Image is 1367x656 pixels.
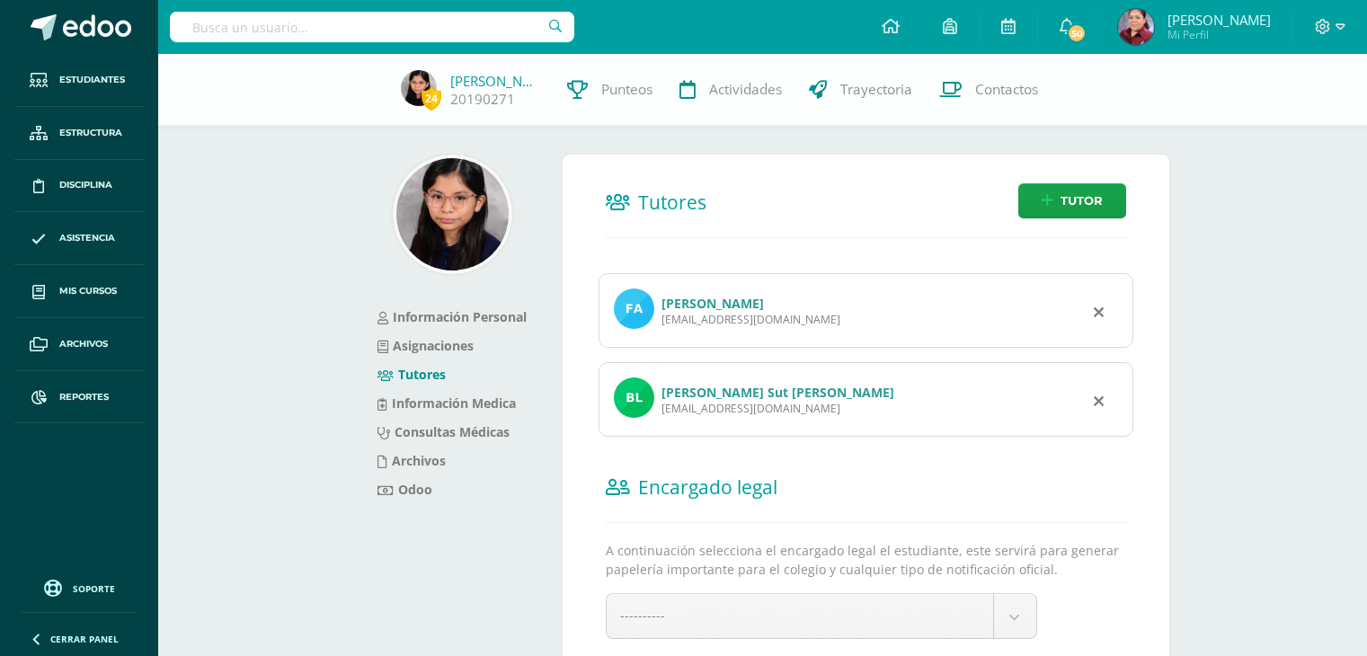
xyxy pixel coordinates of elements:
[614,288,654,329] img: profile image
[666,54,795,126] a: Actividades
[606,541,1126,579] p: A continuación selecciona el encargado legal el estudiante, este servirá para generar papelería i...
[377,481,432,498] a: Odoo
[22,575,137,599] a: Soporte
[554,54,666,126] a: Punteos
[661,401,894,416] div: [EMAIL_ADDRESS][DOMAIN_NAME]
[450,72,540,90] a: [PERSON_NAME]
[1118,9,1154,45] img: d6b8000caef82a835dfd50702ce5cd6f.png
[975,80,1038,99] span: Contactos
[401,70,437,106] img: 81545204255c68ac079523483975d276.png
[840,80,912,99] span: Trayectoria
[59,390,109,404] span: Reportes
[1067,23,1087,43] span: 50
[1061,184,1103,217] span: Tutor
[377,366,446,383] a: Tutores
[396,158,509,270] img: 34820ed7a4f2765515fa476b7947abc9.png
[638,474,777,500] span: Encargado legal
[377,337,474,354] a: Asignaciones
[14,212,144,265] a: Asistencia
[377,452,446,469] a: Archivos
[170,12,574,42] input: Busca un usuario...
[661,295,764,312] a: [PERSON_NAME]
[1094,300,1104,322] div: Remover
[73,582,115,595] span: Soporte
[607,594,1036,638] a: ----------
[14,318,144,371] a: Archivos
[59,73,125,87] span: Estudiantes
[14,371,144,424] a: Reportes
[661,312,840,327] div: [EMAIL_ADDRESS][DOMAIN_NAME]
[601,80,652,99] span: Punteos
[50,633,119,645] span: Cerrar panel
[59,178,112,192] span: Disciplina
[377,394,516,412] a: Información Medica
[59,231,115,245] span: Asistencia
[14,265,144,318] a: Mis cursos
[377,308,527,325] a: Información Personal
[377,423,510,440] a: Consultas Médicas
[926,54,1052,126] a: Contactos
[795,54,926,126] a: Trayectoria
[14,107,144,160] a: Estructura
[450,90,515,109] a: 20190271
[614,377,654,418] img: profile image
[709,80,782,99] span: Actividades
[1018,183,1126,218] a: Tutor
[59,337,108,351] span: Archivos
[620,607,665,624] span: ----------
[14,160,144,213] a: Disciplina
[1167,27,1271,42] span: Mi Perfil
[59,126,122,140] span: Estructura
[14,54,144,107] a: Estudiantes
[59,284,117,298] span: Mis cursos
[1094,389,1104,411] div: Remover
[638,190,706,215] span: Tutores
[1167,11,1271,29] span: [PERSON_NAME]
[661,384,894,401] a: [PERSON_NAME] Sut [PERSON_NAME]
[422,87,441,110] span: 24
